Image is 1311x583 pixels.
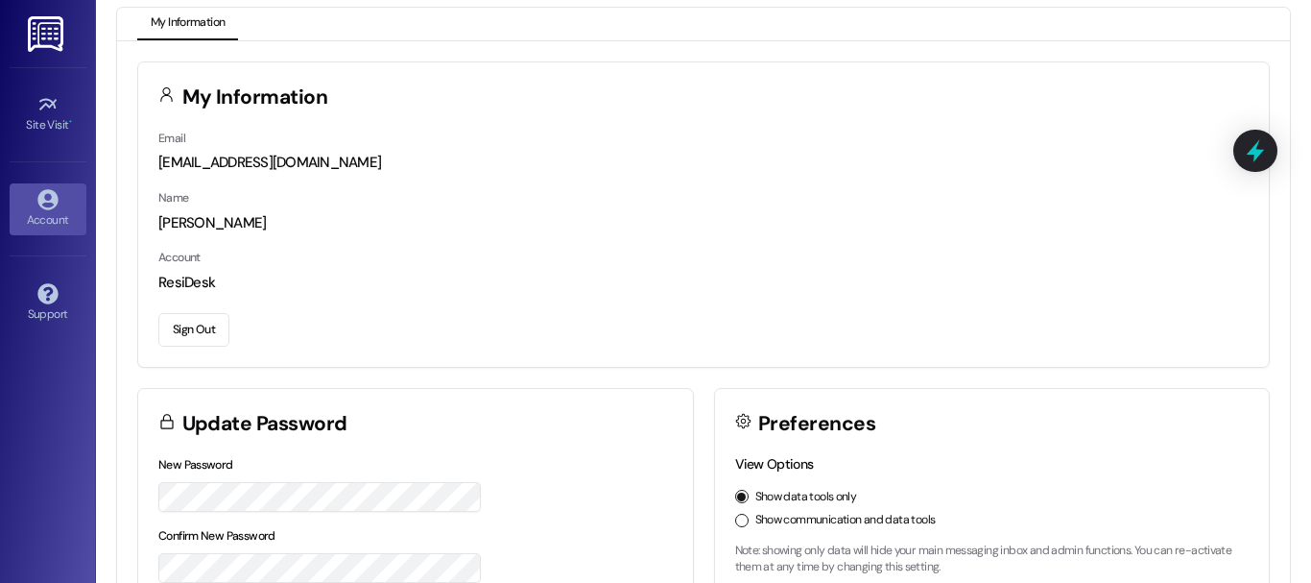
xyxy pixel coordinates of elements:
button: My Information [137,8,238,40]
label: Show communication and data tools [755,512,936,529]
label: Account [158,250,201,265]
p: Note: showing only data will hide your main messaging inbox and admin functions. You can re-activ... [735,543,1250,576]
span: • [69,115,72,129]
label: View Options [735,455,814,473]
label: New Password [158,457,233,473]
label: Confirm New Password [158,528,275,544]
div: [EMAIL_ADDRESS][DOMAIN_NAME] [158,153,1249,173]
a: Support [10,278,86,329]
div: [PERSON_NAME] [158,213,1249,233]
img: ResiDesk Logo [28,16,67,52]
button: Sign Out [158,313,229,347]
label: Email [158,131,185,146]
a: Account [10,183,86,235]
label: Name [158,190,189,206]
h3: Update Password [182,414,347,434]
label: Show data tools only [755,489,857,506]
div: ResiDesk [158,273,1249,293]
a: Site Visit • [10,88,86,140]
h3: My Information [182,87,328,108]
h3: Preferences [758,414,875,434]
